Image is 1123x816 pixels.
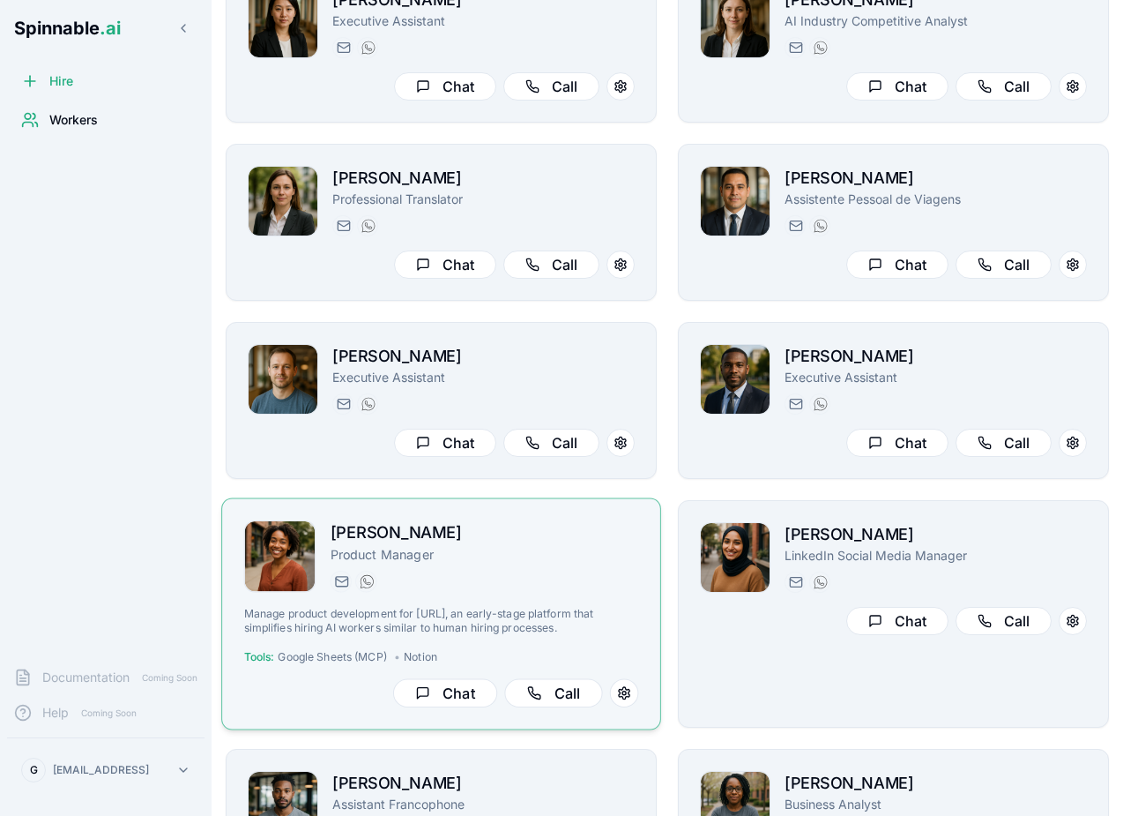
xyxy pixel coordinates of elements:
button: WhatsApp [357,37,378,58]
button: WhatsApp [357,393,378,415]
p: LinkedIn Social Media Manager [785,547,1087,565]
span: G [30,763,38,777]
button: Send email to deandre.johnson@getspinnable.ai [785,393,806,415]
img: WhatsApp [814,219,828,233]
button: Chat [394,251,496,279]
p: Manage product development for [URL], an early-stage platform that simplifies hiring AI workers s... [244,607,639,636]
button: Send email to lucy.young@getspinnable.ai [332,215,353,236]
button: WhatsApp [809,37,830,58]
button: Call [956,607,1052,635]
button: Call [956,429,1052,457]
button: G[EMAIL_ADDRESS] [14,752,197,788]
p: Product Manager [331,545,639,563]
p: Professional Translator [332,191,635,208]
button: Chat [394,72,496,101]
img: Dominic Singh [701,167,770,236]
span: Hire [49,72,73,90]
p: Assistant Francophone [332,796,635,813]
span: • [394,650,400,664]
span: Tools: [244,650,275,664]
h2: [PERSON_NAME] [785,344,1087,369]
img: WhatsApp [814,575,828,589]
button: WhatsApp [809,572,830,593]
img: Mateo Andersson [701,345,770,414]
p: Executive Assistant [785,369,1087,386]
button: Chat [846,251,948,279]
img: WhatsApp [361,397,376,411]
button: Chat [846,607,948,635]
span: Help [42,704,69,722]
button: WhatsApp [809,215,830,236]
p: [EMAIL_ADDRESS] [53,763,149,777]
button: Chat [393,678,497,707]
button: Send email to taylor.mitchell@getspinnable.ai [331,571,352,592]
button: Send email to toby.moreau@getspinnable.ai [332,37,353,58]
span: Coming Soon [137,670,203,686]
h2: [PERSON_NAME] [785,522,1087,547]
h2: [PERSON_NAME] [332,166,635,191]
button: Chat [394,429,496,457]
img: WhatsApp [360,574,374,588]
button: Call [956,251,1052,279]
button: Send email to lucas.silva@getspinnable.ai [785,215,806,236]
button: Call [503,251,599,279]
button: Call [504,678,602,707]
button: WhatsApp [355,571,376,592]
h2: [PERSON_NAME] [332,344,635,369]
span: Notion [404,650,437,664]
button: Chat [846,429,948,457]
button: WhatsApp [357,215,378,236]
img: Ingrid Gruber [249,167,317,236]
span: Documentation [42,669,130,686]
button: Call [956,72,1052,101]
img: Taylor Mitchell [245,521,316,592]
h2: [PERSON_NAME] [331,520,639,546]
h2: [PERSON_NAME] [785,166,1087,191]
button: Call [503,72,599,101]
button: Chat [846,72,948,101]
button: Call [503,429,599,457]
button: Send email to sidney.kapoor@getspinnable.ai [785,37,806,58]
h2: [PERSON_NAME] [785,771,1087,796]
p: Business Analyst [785,796,1087,813]
img: WhatsApp [361,41,376,55]
span: Google Sheets (MCP) [278,650,386,664]
p: Executive Assistant [332,369,635,386]
p: AI Industry Competitive Analyst [785,12,1087,30]
span: Coming Soon [76,705,142,722]
h2: [PERSON_NAME] [332,771,635,796]
img: WhatsApp [361,219,376,233]
button: WhatsApp [809,393,830,415]
p: Assistente Pessoal de Viagens [785,191,1087,208]
img: Elena Patterson [701,523,770,592]
button: Send email to john.blackwood@getspinnable.ai [332,393,353,415]
img: Julian Petrov [249,345,317,414]
img: WhatsApp [814,41,828,55]
p: Executive Assistant [332,12,635,30]
span: Workers [49,111,98,129]
span: Spinnable [14,18,121,39]
button: Send email to elena.patterson@getspinnable.ai [785,572,806,593]
span: .ai [100,18,121,39]
img: WhatsApp [814,397,828,411]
